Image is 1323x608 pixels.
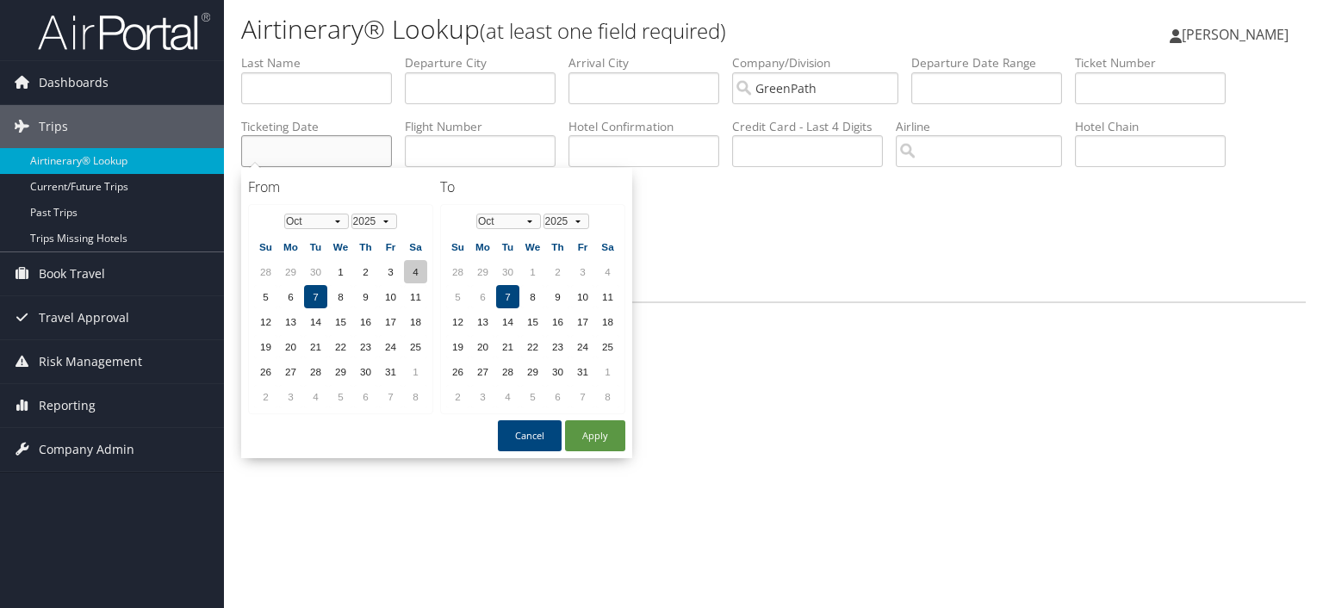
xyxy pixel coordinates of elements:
[379,285,402,308] td: 10
[39,252,105,295] span: Book Travel
[568,54,732,71] label: Arrival City
[354,285,377,308] td: 9
[521,310,544,333] td: 15
[38,11,210,52] img: airportal-logo.png
[446,285,469,308] td: 5
[39,428,134,471] span: Company Admin
[279,360,302,383] td: 27
[480,16,726,45] small: (at least one field required)
[471,285,494,308] td: 6
[254,385,277,408] td: 2
[446,385,469,408] td: 2
[404,285,427,308] td: 11
[521,260,544,283] td: 1
[498,420,562,451] button: Cancel
[732,118,896,135] label: Credit Card - Last 4 Digits
[248,177,433,196] h4: From
[279,235,302,258] th: Mo
[596,260,619,283] td: 4
[329,260,352,283] td: 1
[571,385,594,408] td: 7
[521,235,544,258] th: We
[911,54,1075,71] label: Departure Date Range
[241,11,951,47] h1: Airtinerary® Lookup
[596,285,619,308] td: 11
[1075,118,1239,135] label: Hotel Chain
[496,260,519,283] td: 30
[446,335,469,358] td: 19
[329,310,352,333] td: 15
[571,360,594,383] td: 31
[304,335,327,358] td: 21
[254,285,277,308] td: 5
[596,385,619,408] td: 8
[304,360,327,383] td: 28
[571,285,594,308] td: 10
[329,285,352,308] td: 8
[546,335,569,358] td: 23
[254,335,277,358] td: 19
[1170,9,1306,60] a: [PERSON_NAME]
[471,260,494,283] td: 29
[496,360,519,383] td: 28
[596,360,619,383] td: 1
[596,310,619,333] td: 18
[546,385,569,408] td: 6
[254,260,277,283] td: 28
[546,360,569,383] td: 30
[405,54,568,71] label: Departure City
[39,340,142,383] span: Risk Management
[379,310,402,333] td: 17
[279,285,302,308] td: 6
[254,360,277,383] td: 26
[304,235,327,258] th: Tu
[496,335,519,358] td: 21
[568,118,732,135] label: Hotel Confirmation
[571,310,594,333] td: 17
[546,260,569,283] td: 2
[379,235,402,258] th: Fr
[279,385,302,408] td: 3
[496,385,519,408] td: 4
[404,310,427,333] td: 18
[565,420,625,451] button: Apply
[379,385,402,408] td: 7
[546,310,569,333] td: 16
[446,260,469,283] td: 28
[440,177,625,196] h4: To
[279,260,302,283] td: 29
[446,310,469,333] td: 12
[304,260,327,283] td: 30
[471,360,494,383] td: 27
[546,235,569,258] th: Th
[571,260,594,283] td: 3
[471,235,494,258] th: Mo
[279,335,302,358] td: 20
[354,310,377,333] td: 16
[596,235,619,258] th: Sa
[404,335,427,358] td: 25
[379,260,402,283] td: 3
[329,360,352,383] td: 29
[354,385,377,408] td: 6
[329,235,352,258] th: We
[446,360,469,383] td: 26
[379,335,402,358] td: 24
[732,54,911,71] label: Company/Division
[446,235,469,258] th: Su
[1075,54,1239,71] label: Ticket Number
[241,118,405,135] label: Ticketing Date
[329,335,352,358] td: 22
[546,285,569,308] td: 9
[571,235,594,258] th: Fr
[521,335,544,358] td: 22
[521,285,544,308] td: 8
[39,296,129,339] span: Travel Approval
[471,310,494,333] td: 13
[329,385,352,408] td: 5
[39,105,68,148] span: Trips
[405,118,568,135] label: Flight Number
[521,360,544,383] td: 29
[496,285,519,308] td: 7
[354,235,377,258] th: Th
